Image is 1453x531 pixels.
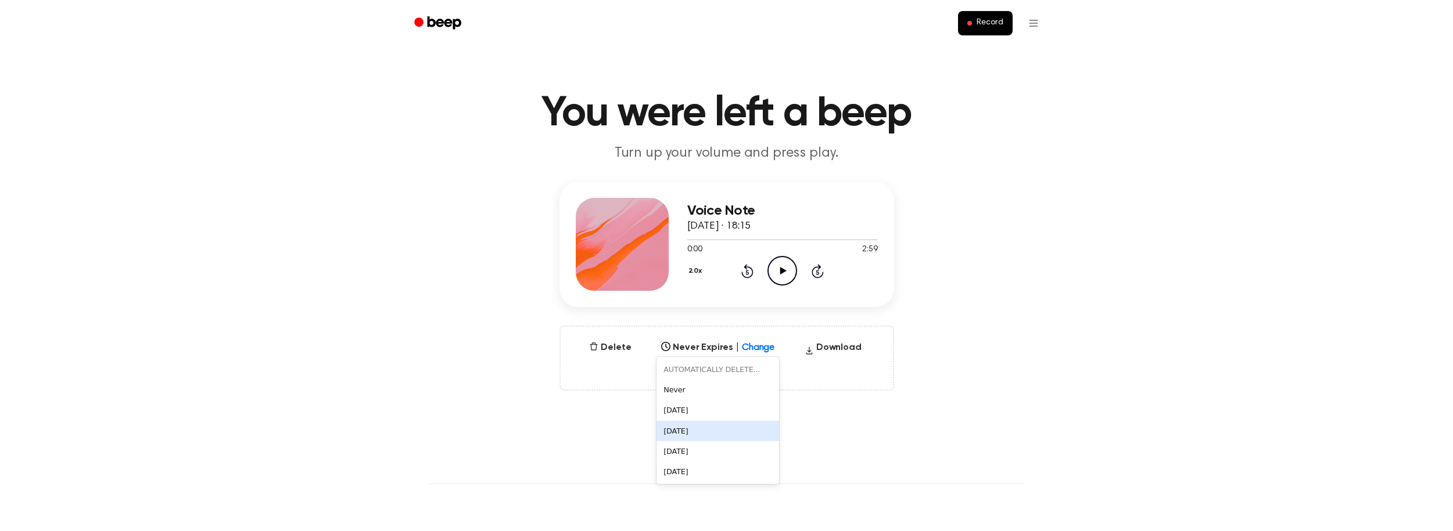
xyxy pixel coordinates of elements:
[687,244,702,256] span: 0:00
[584,341,636,355] button: Delete
[800,341,866,359] button: Download
[687,261,706,281] button: 2.0x
[656,380,779,400] div: Never
[504,144,950,163] p: Turn up your volume and press play.
[687,203,878,219] h3: Voice Note
[1020,9,1047,37] button: Open menu
[656,441,779,461] div: [DATE]
[977,18,1003,28] span: Record
[575,364,879,375] span: Only visible to you
[656,400,779,420] div: [DATE]
[687,221,751,232] span: [DATE] · 18:15
[656,421,779,441] div: [DATE]
[656,359,779,380] div: AUTOMATICALLY DELETE...
[406,12,472,35] a: Beep
[429,93,1024,135] h1: You were left a beep
[862,244,877,256] span: 2:59
[958,11,1012,35] button: Record
[656,461,779,482] div: [DATE]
